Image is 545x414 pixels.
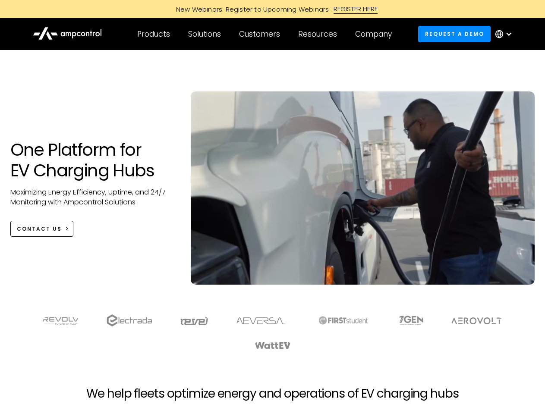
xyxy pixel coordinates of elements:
[334,4,378,14] div: REGISTER HERE
[188,29,221,39] div: Solutions
[137,29,170,39] div: Products
[298,29,337,39] div: Resources
[79,4,467,14] a: New Webinars: Register to Upcoming WebinarsREGISTER HERE
[10,221,74,237] a: CONTACT US
[255,342,291,349] img: WattEV logo
[167,5,334,14] div: New Webinars: Register to Upcoming Webinars
[239,29,280,39] div: Customers
[17,225,62,233] div: CONTACT US
[10,188,174,207] p: Maximizing Energy Efficiency, Uptime, and 24/7 Monitoring with Ampcontrol Solutions
[107,314,152,326] img: electrada logo
[451,317,502,324] img: Aerovolt Logo
[355,29,392,39] div: Company
[86,386,458,401] h2: We help fleets optimize energy and operations of EV charging hubs
[418,26,491,42] a: Request a demo
[10,139,174,181] h1: One Platform for EV Charging Hubs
